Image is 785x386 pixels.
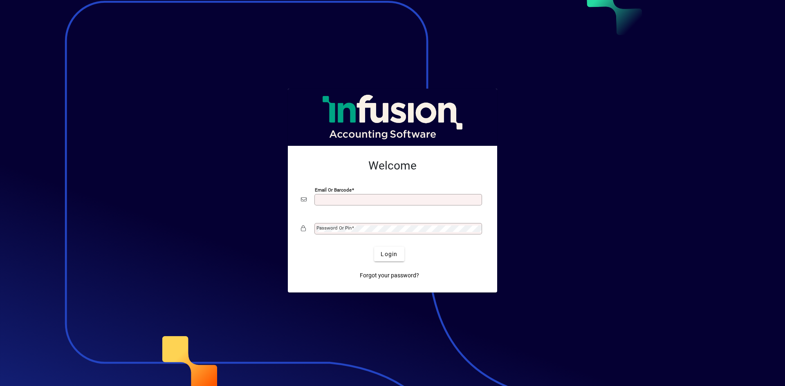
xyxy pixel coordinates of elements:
[357,268,422,283] a: Forgot your password?
[301,159,484,173] h2: Welcome
[381,250,397,259] span: Login
[374,247,404,261] button: Login
[360,271,419,280] span: Forgot your password?
[315,187,352,193] mat-label: Email or Barcode
[316,225,352,231] mat-label: Password or Pin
